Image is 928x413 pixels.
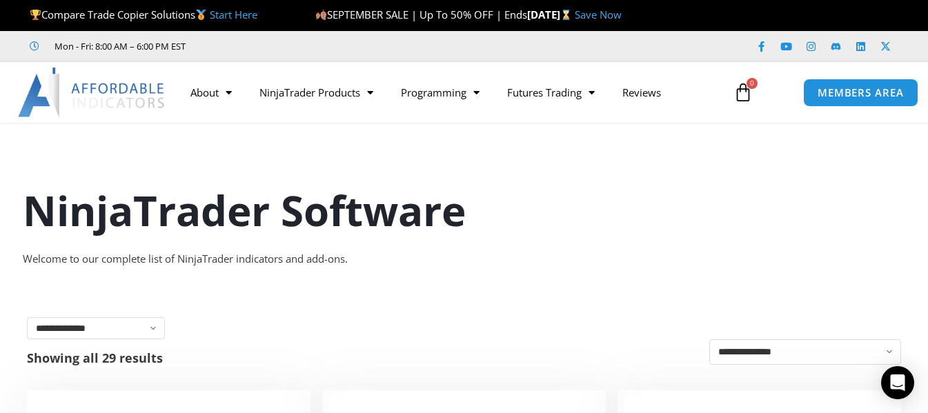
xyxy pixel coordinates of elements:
[177,77,724,108] nav: Menu
[316,10,326,20] img: 🍂
[709,339,901,365] select: Shop order
[23,181,906,239] h1: NinjaTrader Software
[30,10,41,20] img: 🏆
[881,366,914,399] div: Open Intercom Messenger
[818,88,904,98] span: MEMBERS AREA
[527,8,575,21] strong: [DATE]
[315,8,527,21] span: SEPTEMBER SALE | Up To 50% OFF | Ends
[205,39,412,53] iframe: Customer reviews powered by Trustpilot
[575,8,622,21] a: Save Now
[609,77,675,108] a: Reviews
[246,77,387,108] a: NinjaTrader Products
[747,78,758,89] span: 0
[561,10,571,20] img: ⌛
[51,38,186,54] span: Mon - Fri: 8:00 AM – 6:00 PM EST
[493,77,609,108] a: Futures Trading
[387,77,493,108] a: Programming
[23,250,906,269] div: Welcome to our complete list of NinjaTrader indicators and add-ons.
[18,68,166,117] img: LogoAI | Affordable Indicators – NinjaTrader
[713,72,773,112] a: 0
[30,8,257,21] span: Compare Trade Copier Solutions
[803,79,918,107] a: MEMBERS AREA
[196,10,206,20] img: 🥇
[177,77,246,108] a: About
[27,352,163,364] p: Showing all 29 results
[210,8,257,21] a: Start Here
